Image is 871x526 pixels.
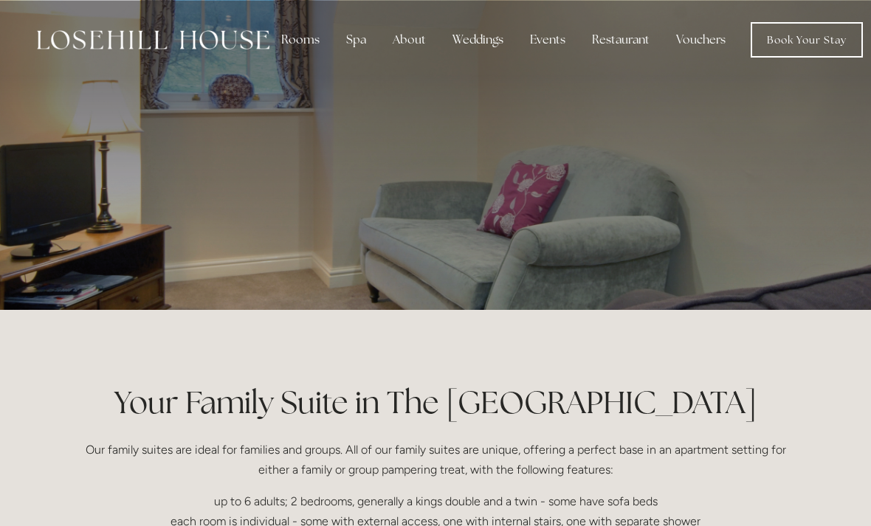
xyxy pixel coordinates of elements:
div: Spa [334,25,378,55]
div: Rooms [269,25,331,55]
div: Weddings [441,25,515,55]
div: About [381,25,438,55]
div: Events [518,25,577,55]
a: Book Your Stay [751,22,863,58]
img: Losehill House [37,30,269,49]
a: Vouchers [664,25,737,55]
div: Restaurant [580,25,661,55]
p: Our family suites are ideal for families and groups. All of our family suites are unique, offerin... [83,440,788,480]
h1: Your Family Suite in The [GEOGRAPHIC_DATA] [83,381,788,424]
